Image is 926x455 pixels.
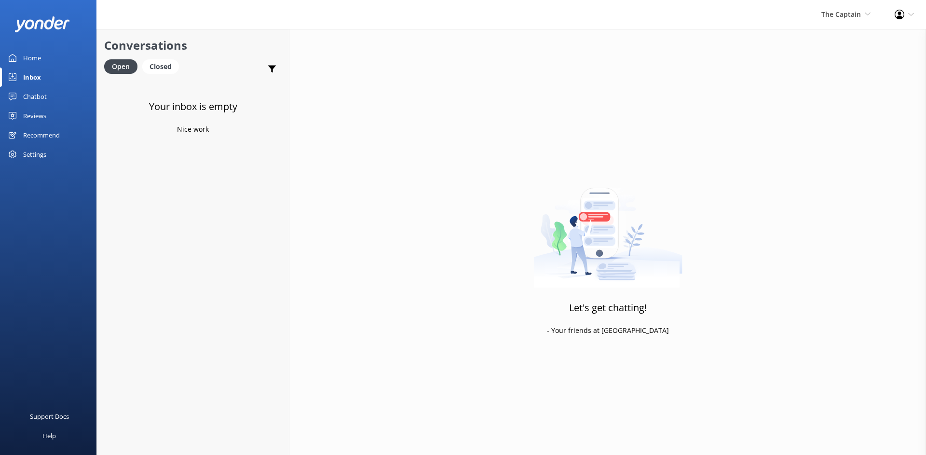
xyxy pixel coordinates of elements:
[14,16,70,32] img: yonder-white-logo.png
[23,68,41,87] div: Inbox
[104,61,142,71] a: Open
[569,300,647,316] h3: Let's get chatting!
[149,99,237,114] h3: Your inbox is empty
[547,325,669,336] p: - Your friends at [GEOGRAPHIC_DATA]
[142,61,184,71] a: Closed
[23,48,41,68] div: Home
[42,426,56,445] div: Help
[104,36,282,55] h2: Conversations
[104,59,137,74] div: Open
[821,10,861,19] span: The Captain
[23,145,46,164] div: Settings
[142,59,179,74] div: Closed
[177,124,209,135] p: Nice work
[30,407,69,426] div: Support Docs
[23,106,46,125] div: Reviews
[23,87,47,106] div: Chatbot
[23,125,60,145] div: Recommend
[533,167,682,288] img: artwork of a man stealing a conversation from at giant smartphone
